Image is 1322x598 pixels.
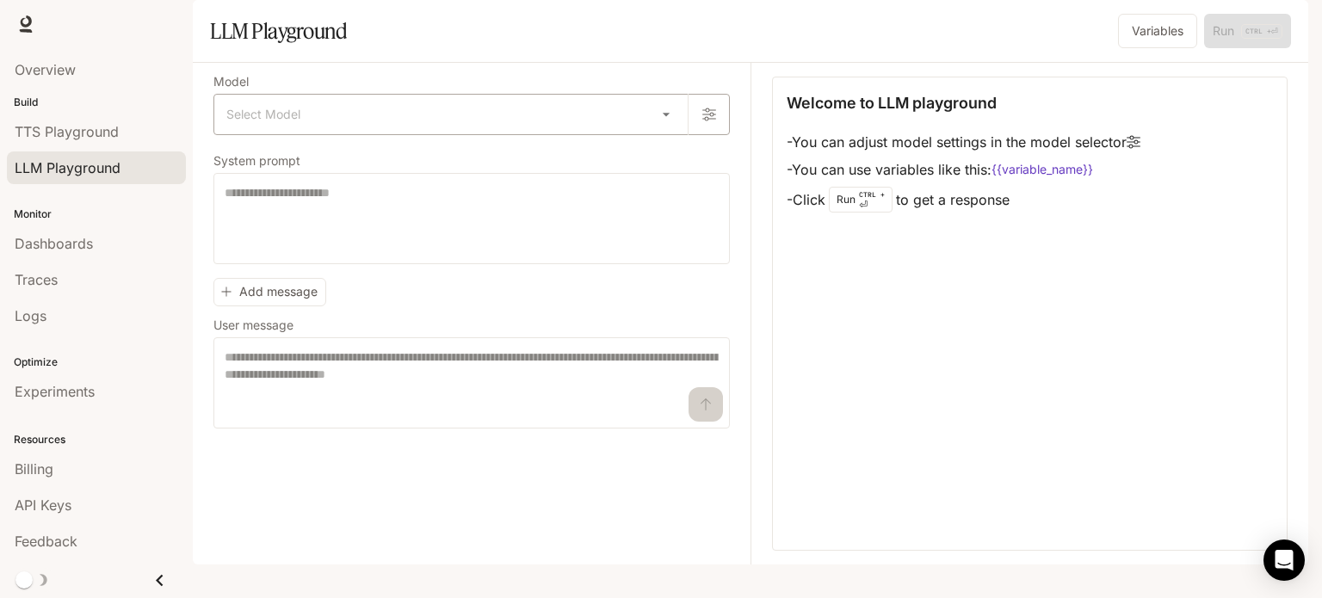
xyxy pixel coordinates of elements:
li: - Click to get a response [787,183,1140,216]
p: ⏎ [859,189,885,210]
p: User message [213,319,293,331]
div: Open Intercom Messenger [1263,539,1305,581]
li: - You can use variables like this: [787,156,1140,183]
button: Add message [213,278,326,306]
div: Select Model [214,95,688,134]
div: Run [829,187,893,213]
p: CTRL + [859,189,885,200]
code: {{variable_name}} [991,161,1093,178]
button: Variables [1118,14,1197,48]
p: Model [213,76,249,88]
span: Select Model [226,106,300,123]
li: - You can adjust model settings in the model selector [787,128,1140,156]
p: Welcome to LLM playground [787,91,997,114]
p: System prompt [213,155,300,167]
h1: LLM Playground [210,14,347,48]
